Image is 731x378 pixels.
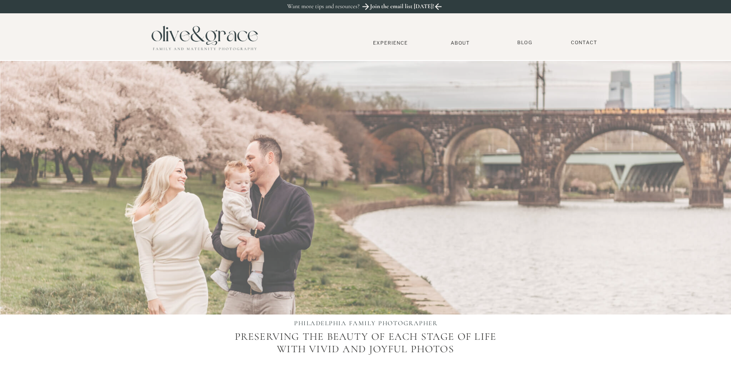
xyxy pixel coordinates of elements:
[369,3,435,12] a: Join the email list [DATE]!
[447,40,473,45] a: About
[567,39,601,46] a: Contact
[274,319,458,329] h1: PHILADELPHIA FAMILY PHOTOGRAPHER
[362,40,419,46] a: Experience
[287,3,378,10] p: Want more tips and resources?
[514,39,536,46] a: BLOG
